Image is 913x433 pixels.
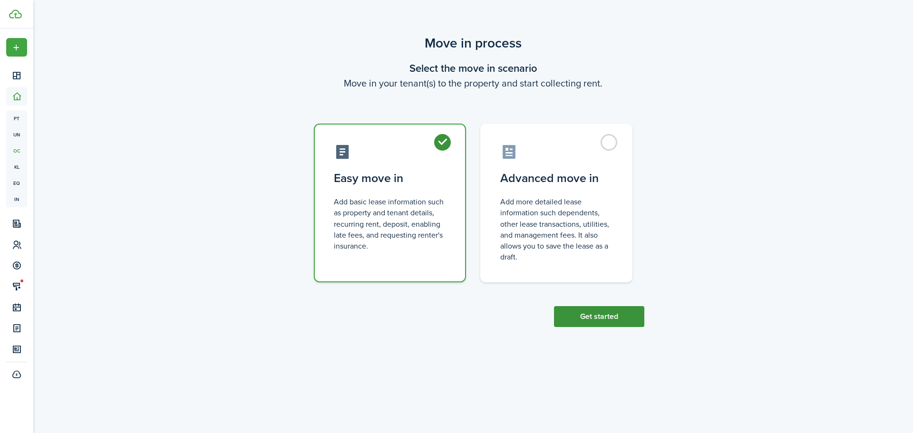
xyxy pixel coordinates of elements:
[6,175,27,191] a: eq
[302,33,644,53] scenario-title: Move in process
[6,143,27,159] a: oc
[334,170,446,187] control-radio-card-title: Easy move in
[6,191,27,207] a: in
[500,196,612,262] control-radio-card-description: Add more detailed lease information such dependents, other lease transactions, utilities, and man...
[9,10,22,19] img: TenantCloud
[6,110,27,126] a: pt
[334,196,446,251] control-radio-card-description: Add basic lease information such as property and tenant details, recurring rent, deposit, enablin...
[302,76,644,90] wizard-step-header-description: Move in your tenant(s) to the property and start collecting rent.
[500,170,612,187] control-radio-card-title: Advanced move in
[302,60,644,76] wizard-step-header-title: Select the move in scenario
[6,38,27,57] button: Open menu
[554,306,644,327] button: Get started
[6,126,27,143] a: un
[6,159,27,175] a: kl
